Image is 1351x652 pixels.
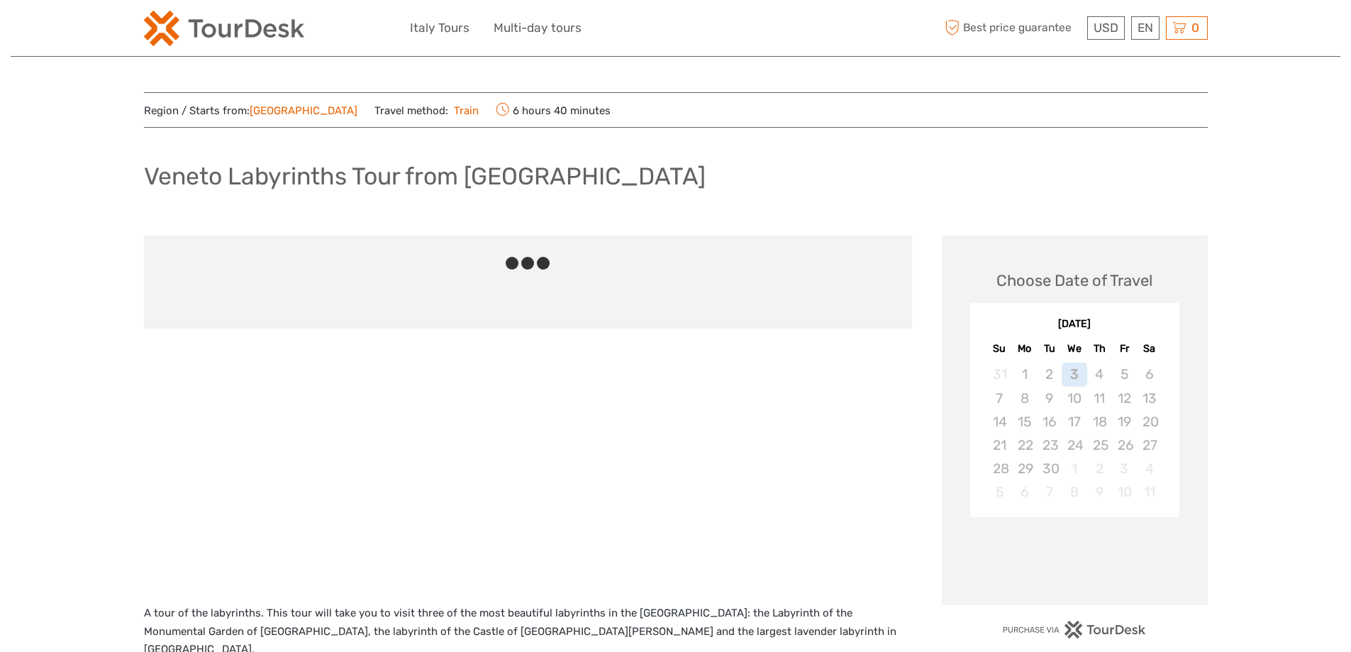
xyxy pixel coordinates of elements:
[1087,363,1112,386] div: Not available Thursday, September 4th, 2025
[987,457,1012,480] div: Not available Sunday, September 28th, 2025
[1137,387,1162,410] div: Not available Saturday, September 13th, 2025
[1062,480,1086,504] div: Not available Wednesday, October 8th, 2025
[1131,16,1160,40] div: EN
[1112,433,1137,457] div: Not available Friday, September 26th, 2025
[496,100,611,120] span: 6 hours 40 minutes
[1087,387,1112,410] div: Not available Thursday, September 11th, 2025
[1189,21,1201,35] span: 0
[987,339,1012,358] div: Su
[1094,21,1118,35] span: USD
[494,18,582,38] a: Multi-day tours
[1087,457,1112,480] div: Not available Thursday, October 2nd, 2025
[1112,387,1137,410] div: Not available Friday, September 12th, 2025
[1062,410,1086,433] div: Not available Wednesday, September 17th, 2025
[1087,410,1112,433] div: Not available Thursday, September 18th, 2025
[974,363,1174,504] div: month 2025-09
[1070,554,1079,563] div: Loading...
[1062,457,1086,480] div: Not available Wednesday, October 1st, 2025
[1087,339,1112,358] div: Th
[1062,339,1086,358] div: We
[144,162,706,191] h1: Veneto Labyrinths Tour from [GEOGRAPHIC_DATA]
[1112,339,1137,358] div: Fr
[144,11,304,46] img: 2254-3441b4b5-4e5f-4d00-b396-31f1d84a6ebf_logo_small.png
[1087,480,1112,504] div: Not available Thursday, October 9th, 2025
[1037,480,1062,504] div: Not available Tuesday, October 7th, 2025
[1012,387,1037,410] div: Not available Monday, September 8th, 2025
[1137,433,1162,457] div: Not available Saturday, September 27th, 2025
[1037,387,1062,410] div: Not available Tuesday, September 9th, 2025
[942,16,1084,40] span: Best price guarantee
[1012,433,1037,457] div: Not available Monday, September 22nd, 2025
[1002,621,1146,639] img: PurchaseViaTourDesk.png
[1112,457,1137,480] div: Not available Friday, October 3rd, 2025
[1137,410,1162,433] div: Not available Saturday, September 20th, 2025
[1137,480,1162,504] div: Not available Saturday, October 11th, 2025
[448,104,479,117] a: Train
[1037,339,1062,358] div: Tu
[374,100,479,120] span: Travel method:
[410,18,469,38] a: Italy Tours
[250,104,357,117] a: [GEOGRAPHIC_DATA]
[1037,433,1062,457] div: Not available Tuesday, September 23rd, 2025
[1012,457,1037,480] div: Not available Monday, September 29th, 2025
[987,387,1012,410] div: Not available Sunday, September 7th, 2025
[1037,457,1062,480] div: Not available Tuesday, September 30th, 2025
[1037,410,1062,433] div: Not available Tuesday, September 16th, 2025
[1137,339,1162,358] div: Sa
[1062,387,1086,410] div: Not available Wednesday, September 10th, 2025
[987,363,1012,386] div: Not available Sunday, August 31st, 2025
[1112,410,1137,433] div: Not available Friday, September 19th, 2025
[1012,480,1037,504] div: Not available Monday, October 6th, 2025
[1012,363,1037,386] div: Not available Monday, September 1st, 2025
[1112,363,1137,386] div: Not available Friday, September 5th, 2025
[144,104,357,118] span: Region / Starts from:
[987,480,1012,504] div: Not available Sunday, October 5th, 2025
[1012,339,1037,358] div: Mo
[987,433,1012,457] div: Not available Sunday, September 21st, 2025
[996,270,1152,292] div: Choose Date of Travel
[1137,457,1162,480] div: Not available Saturday, October 4th, 2025
[1087,433,1112,457] div: Not available Thursday, September 25th, 2025
[1112,480,1137,504] div: Not available Friday, October 10th, 2025
[1062,363,1086,386] div: Not available Wednesday, September 3rd, 2025
[1062,433,1086,457] div: Not available Wednesday, September 24th, 2025
[1037,363,1062,386] div: Not available Tuesday, September 2nd, 2025
[1012,410,1037,433] div: Not available Monday, September 15th, 2025
[970,317,1179,332] div: [DATE]
[1137,363,1162,386] div: Not available Saturday, September 6th, 2025
[987,410,1012,433] div: Not available Sunday, September 14th, 2025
